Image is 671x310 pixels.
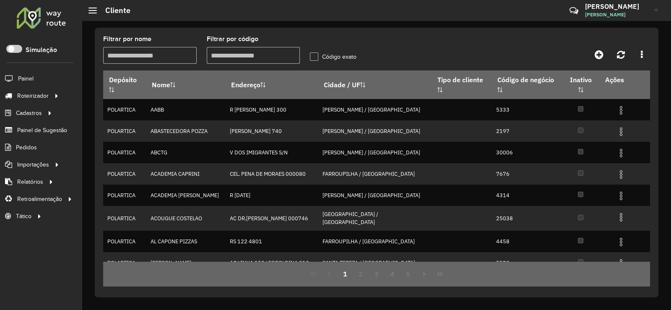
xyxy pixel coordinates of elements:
td: 4314 [492,185,562,206]
td: AABB [146,99,226,120]
td: [PERSON_NAME] [146,252,226,274]
th: Código de negócio [492,71,562,99]
th: Cidade / UF [318,71,432,99]
label: Código exato [310,52,356,61]
td: POLARTICA [103,142,146,163]
td: CEL. PENA DE MORAES 000080 [226,163,318,185]
span: Pedidos [16,143,37,152]
td: RS 122 4801 [226,231,318,252]
td: [PERSON_NAME] / [GEOGRAPHIC_DATA] [318,185,432,206]
td: AL CAPONE PIZZAS [146,231,226,252]
label: Simulação [26,45,57,55]
button: 3 [369,266,385,282]
button: Next Page [416,266,432,282]
td: ACOUGUE COSTELAO [146,206,226,231]
h3: [PERSON_NAME] [585,3,648,10]
th: Ações [599,71,650,89]
td: [PERSON_NAME] / [GEOGRAPHIC_DATA] [318,120,432,142]
td: FARROUPILHA / [GEOGRAPHIC_DATA] [318,163,432,185]
td: 5529 [492,252,562,274]
td: POLARTICA [103,252,146,274]
button: 4 [385,266,401,282]
span: [PERSON_NAME] [585,11,648,18]
td: ABCTG [146,142,226,163]
td: POLARTICA [103,185,146,206]
td: ABASTECEDORA POZZA [146,120,226,142]
td: POLARTICA [103,231,146,252]
span: Painel de Sugestão [17,126,67,135]
label: Filtrar por código [207,34,258,44]
th: Tipo de cliente [432,71,492,99]
span: Tático [16,212,31,221]
a: Contato Rápido [565,2,583,20]
td: 30006 [492,142,562,163]
button: 1 [337,266,353,282]
td: 7676 [492,163,562,185]
td: R [DATE] [226,185,318,206]
td: V DOS IMIGRANTES S/N [226,142,318,163]
td: 5333 [492,99,562,120]
th: Endereço [226,71,318,99]
td: [PERSON_NAME] / [GEOGRAPHIC_DATA] [318,99,432,120]
label: Filtrar por nome [103,34,151,44]
button: 5 [401,266,416,282]
td: 25038 [492,206,562,231]
td: POLARTICA [103,206,146,231]
button: 2 [353,266,369,282]
td: FARROUPILHA / [GEOGRAPHIC_DATA] [318,231,432,252]
th: Inativo [562,71,599,99]
td: POLARTICA [103,99,146,120]
td: POLARTICA [103,163,146,185]
span: Importações [17,160,49,169]
td: AC DR.[PERSON_NAME] 000746 [226,206,318,231]
span: Cadastros [16,109,42,117]
td: [PERSON_NAME] 740 [226,120,318,142]
td: R [PERSON_NAME] 300 [226,99,318,120]
td: ACADEMIA CAPRINI [146,163,226,185]
td: SANTA TEREZA / [GEOGRAPHIC_DATA] [318,252,432,274]
th: Nome [146,71,226,99]
span: Relatórios [17,177,43,186]
span: Retroalimentação [17,195,62,203]
button: Last Page [432,266,448,282]
td: 2197 [492,120,562,142]
span: Roteirizador [17,91,49,100]
td: [GEOGRAPHIC_DATA] / [GEOGRAPHIC_DATA] [318,206,432,231]
td: AC LINHA 150 LEOPOLDINA 310 [226,252,318,274]
th: Depósito [103,71,146,99]
td: 4458 [492,231,562,252]
td: [PERSON_NAME] / [GEOGRAPHIC_DATA] [318,142,432,163]
td: POLARTICA [103,120,146,142]
td: ACADEMIA [PERSON_NAME] [146,185,226,206]
h2: Cliente [97,6,130,15]
span: Painel [18,74,34,83]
